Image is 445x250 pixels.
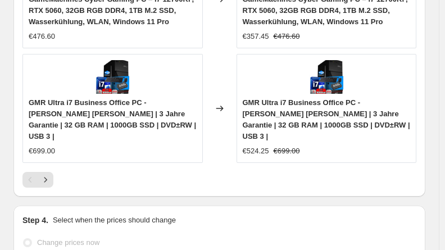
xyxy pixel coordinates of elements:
[96,60,129,94] img: 71WoqfEnkLL_80x.jpg
[310,60,343,94] img: 71WoqfEnkLL_80x.jpg
[243,98,410,140] span: GMR Ultra i7 Business Office PC - [PERSON_NAME] [PERSON_NAME] | 3 Jahre Garantie | 32 GB RAM | 10...
[274,31,300,42] strike: €476.60
[22,172,53,188] nav: Pagination
[274,146,300,157] strike: €699.00
[53,215,176,226] p: Select when the prices should change
[243,146,269,157] div: €524.25
[29,98,196,140] span: GMR Ultra i7 Business Office PC - [PERSON_NAME] [PERSON_NAME] | 3 Jahre Garantie | 32 GB RAM | 10...
[29,31,55,42] div: €476.60
[29,146,55,157] div: €699.00
[37,238,99,247] span: Change prices now
[22,215,48,226] h2: Step 4.
[38,172,53,188] button: Next
[243,31,269,42] div: €357.45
